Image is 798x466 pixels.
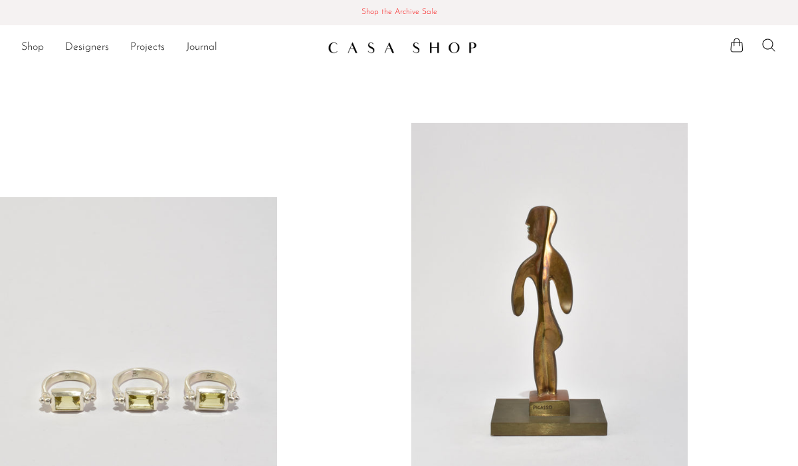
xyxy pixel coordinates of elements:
[11,5,787,20] span: Shop the Archive Sale
[21,37,317,59] ul: NEW HEADER MENU
[65,39,109,56] a: Designers
[130,39,165,56] a: Projects
[21,37,317,59] nav: Desktop navigation
[21,39,44,56] a: Shop
[186,39,217,56] a: Journal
